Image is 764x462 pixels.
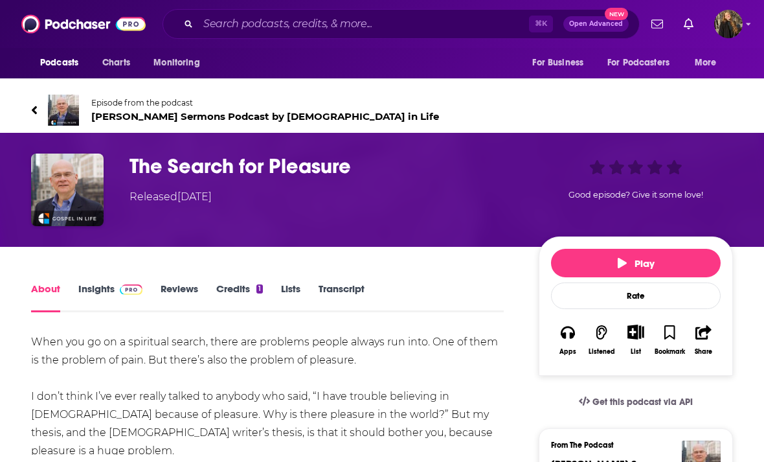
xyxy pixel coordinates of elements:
[551,316,585,364] button: Apps
[129,189,212,205] div: Released [DATE]
[551,441,710,450] h3: From The Podcast
[563,16,629,32] button: Open AdvancedNew
[256,284,263,294] div: 1
[622,325,649,339] button: Show More Button
[529,16,553,32] span: ⌘ K
[568,190,703,200] span: Good episode? Give it some love!
[687,316,721,364] button: Share
[646,13,668,35] a: Show notifications dropdown
[216,283,263,312] a: Credits1
[714,10,743,38] button: Show profile menu
[102,54,130,72] span: Charts
[599,51,688,75] button: open menu
[163,9,640,39] div: Search podcasts, credits, & more...
[695,54,717,72] span: More
[559,348,576,356] div: Apps
[714,10,743,38] img: User Profile
[281,283,300,312] a: Lists
[161,283,198,312] a: Reviews
[592,397,693,408] span: Get this podcast via API
[714,10,743,38] span: Logged in as anamarquis
[619,316,653,364] div: Show More ButtonList
[48,95,79,126] img: Timothy Keller Sermons Podcast by Gospel in Life
[631,347,641,356] div: List
[78,283,142,312] a: InsightsPodchaser Pro
[618,257,655,270] span: Play
[695,348,712,356] div: Share
[120,284,142,295] img: Podchaser Pro
[589,348,615,356] div: Listened
[551,283,721,309] div: Rate
[94,51,138,75] a: Charts
[31,51,95,75] button: open menu
[198,14,529,34] input: Search podcasts, credits, & more...
[31,95,733,126] a: Timothy Keller Sermons Podcast by Gospel in LifeEpisode from the podcast[PERSON_NAME] Sermons Pod...
[551,249,721,277] button: Play
[585,316,618,364] button: Listened
[532,54,583,72] span: For Business
[31,283,60,312] a: About
[144,51,216,75] button: open menu
[568,386,703,418] a: Get this podcast via API
[91,98,439,108] span: Episode from the podcast
[91,110,439,122] span: [PERSON_NAME] Sermons Podcast by [DEMOGRAPHIC_DATA] in Life
[21,12,146,36] img: Podchaser - Follow, Share and Rate Podcasts
[679,13,699,35] a: Show notifications dropdown
[129,154,518,179] h1: The Search for Pleasure
[31,154,104,226] img: The Search for Pleasure
[569,21,623,27] span: Open Advanced
[523,51,600,75] button: open menu
[655,348,685,356] div: Bookmark
[153,54,199,72] span: Monitoring
[319,283,365,312] a: Transcript
[686,51,733,75] button: open menu
[653,316,686,364] button: Bookmark
[40,54,78,72] span: Podcasts
[605,8,628,20] span: New
[607,54,669,72] span: For Podcasters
